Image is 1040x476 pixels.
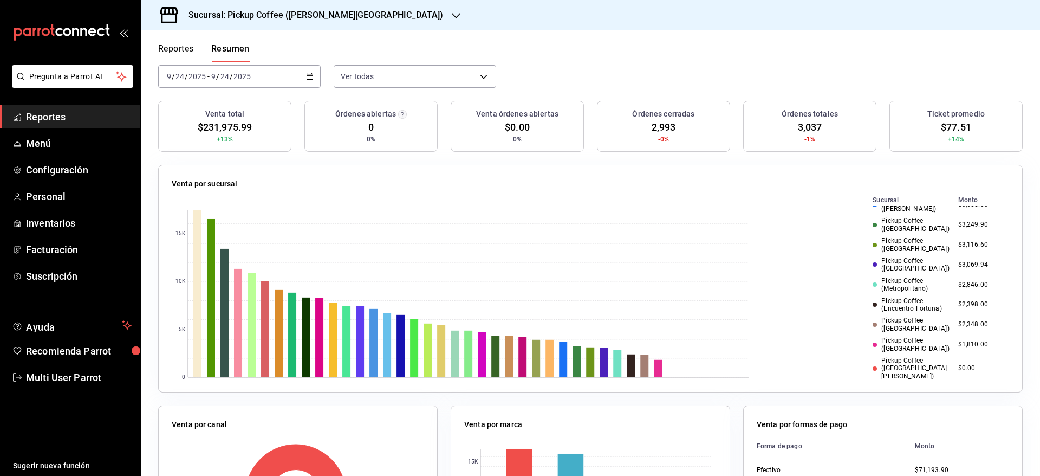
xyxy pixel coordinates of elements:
div: Pickup Coffee (Metropolitano) [873,277,949,293]
span: Personal [26,189,132,204]
input: ---- [233,72,251,81]
p: Venta por sucursal [172,178,237,190]
text: 15K [175,231,186,237]
div: Pickup Coffee ([GEOGRAPHIC_DATA]) [873,237,949,253]
td: $3,069.94 [954,255,1009,275]
span: 0% [367,134,375,144]
th: Sucursal [855,194,953,206]
input: -- [166,72,172,81]
div: Pickup Coffee ([GEOGRAPHIC_DATA]) [873,257,949,273]
span: $77.51 [941,120,971,134]
span: / [230,72,233,81]
td: $1,810.00 [954,335,1009,355]
span: 2,993 [652,120,676,134]
button: Reportes [158,43,194,62]
input: ---- [188,72,206,81]
span: $231,975.99 [198,120,252,134]
td: $2,846.00 [954,275,1009,295]
div: Pickup Coffee ([GEOGRAPHIC_DATA]) [873,317,949,332]
div: Efectivo [757,466,865,475]
span: Inventarios [26,216,132,230]
td: $3,116.60 [954,235,1009,255]
span: -0% [658,134,669,144]
div: Pickup Coffee ([GEOGRAPHIC_DATA][PERSON_NAME]) [873,357,949,380]
div: navigation tabs [158,43,250,62]
p: Venta por formas de pago [757,419,847,430]
span: Menú [26,136,132,151]
a: Pregunta a Parrot AI [8,79,133,90]
span: 3,037 [798,120,822,134]
td: $3,249.90 [954,215,1009,235]
span: +13% [217,134,233,144]
h3: Órdenes abiertas [335,108,396,120]
div: Pickup Coffee ([GEOGRAPHIC_DATA]) [873,337,949,352]
td: $2,398.00 [954,295,1009,315]
span: / [216,72,219,81]
td: $2,348.00 [954,314,1009,335]
span: Sugerir nueva función [13,460,132,472]
span: Multi User Parrot [26,370,132,385]
button: Resumen [211,43,250,62]
p: Venta por marca [464,419,522,430]
text: 10K [175,279,186,285]
span: 0 [368,120,374,134]
span: Pregunta a Parrot AI [29,71,116,82]
span: / [185,72,188,81]
h3: Venta órdenes abiertas [476,108,558,120]
button: open_drawer_menu [119,28,128,37]
span: Recomienda Parrot [26,344,132,358]
text: 15K [468,459,478,465]
span: 0% [513,134,522,144]
input: -- [220,72,230,81]
span: Configuración [26,163,132,177]
span: / [172,72,175,81]
h3: Ticket promedio [927,108,985,120]
h3: Órdenes cerradas [632,108,694,120]
span: Facturación [26,242,132,257]
div: Pickup Coffee (Encuentro Fortuna) [873,297,949,313]
button: Pregunta a Parrot AI [12,65,133,88]
text: 0 [182,375,185,381]
th: Monto [954,194,1009,206]
input: -- [175,72,185,81]
th: Forma de pago [757,435,906,458]
div: Pickup Coffee ([GEOGRAPHIC_DATA]) [873,217,949,233]
h3: Sucursal: Pickup Coffee ([PERSON_NAME][GEOGRAPHIC_DATA]) [180,9,443,22]
span: $0.00 [505,120,530,134]
th: Monto [906,435,1009,458]
h3: Venta total [205,108,244,120]
span: -1% [804,134,815,144]
span: Ver todas [341,71,374,82]
text: 5K [179,327,186,333]
span: Reportes [26,110,132,124]
span: Ayuda [26,319,118,332]
h3: Órdenes totales [782,108,838,120]
div: $71,193.90 [915,466,1009,475]
p: Venta por canal [172,419,227,430]
input: -- [211,72,216,81]
span: Suscripción [26,269,132,284]
span: - [207,72,210,81]
span: +14% [948,134,965,144]
td: $0.00 [954,355,1009,382]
